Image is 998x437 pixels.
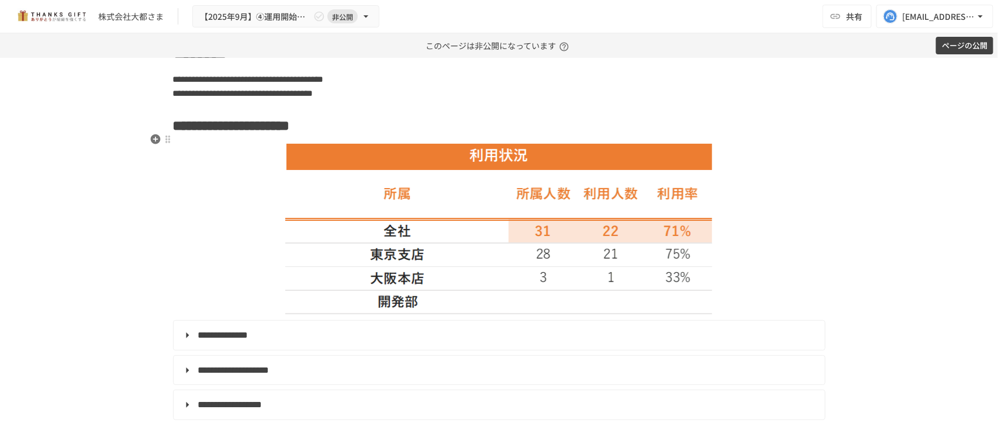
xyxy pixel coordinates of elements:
[14,7,89,26] img: mMP1OxWUAhQbsRWCurg7vIHe5HqDpP7qZo7fRoNLXQh
[327,11,358,23] span: 非公開
[846,10,862,23] span: 共有
[285,143,713,315] img: VRU39L3XNu7DhMByA3wLcUHmwjycOpFH6gtCIR5TYH1
[426,33,572,58] p: このページは非公開になっています
[902,9,975,24] div: [EMAIL_ADDRESS][DOMAIN_NAME]
[876,5,993,28] button: [EMAIL_ADDRESS][DOMAIN_NAME]
[823,5,872,28] button: 共有
[192,5,379,28] button: 【2025年9月】④運用開始後1回目 振り返りMTG非公開
[936,37,993,55] button: ページの公開
[200,9,311,24] span: 【2025年9月】④運用開始後1回目 振り返りMTG
[98,11,164,23] div: 株式会社大都さま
